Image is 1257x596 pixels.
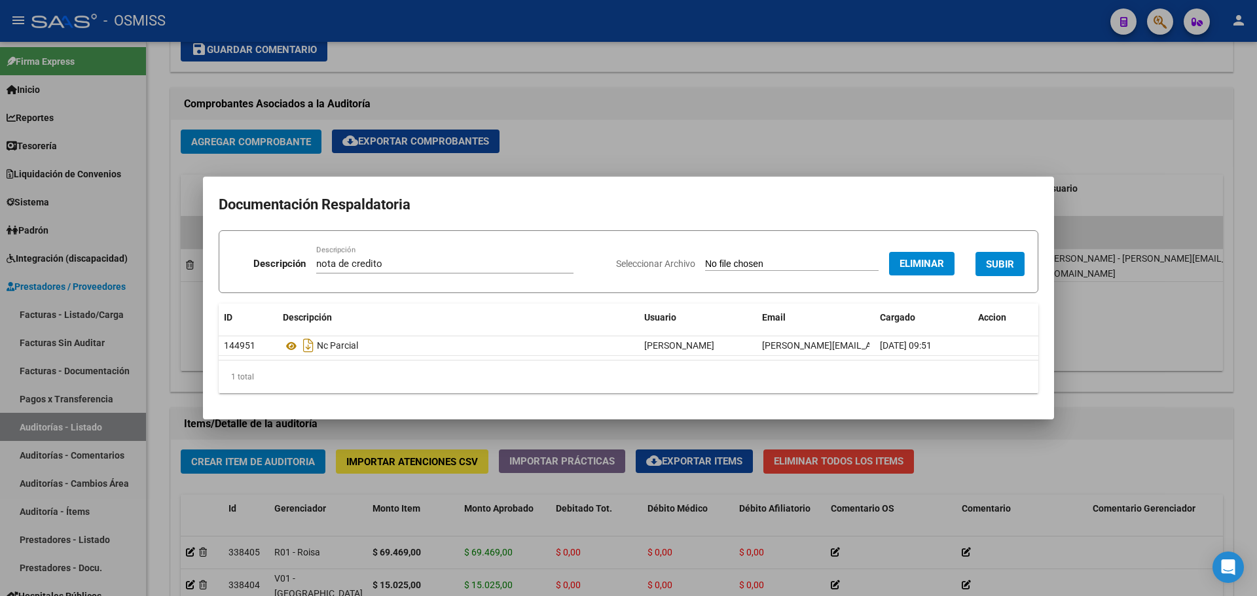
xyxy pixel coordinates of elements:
datatable-header-cell: Email [757,304,875,332]
span: Cargado [880,312,915,323]
span: [DATE] 09:51 [880,340,932,351]
div: Nc Parcial [283,335,634,356]
button: Eliminar [889,252,955,275]
span: [PERSON_NAME] [644,340,714,351]
p: Descripción [253,256,306,272]
span: [PERSON_NAME][EMAIL_ADDRESS][DOMAIN_NAME] [762,340,977,351]
datatable-header-cell: Cargado [875,304,973,332]
span: Descripción [283,312,332,323]
span: Seleccionar Archivo [616,258,695,269]
span: SUBIR [986,258,1014,270]
span: ID [224,312,232,323]
button: SUBIR [975,252,1025,276]
span: Usuario [644,312,676,323]
datatable-header-cell: ID [219,304,278,332]
datatable-header-cell: Descripción [278,304,639,332]
div: Open Intercom Messenger [1212,552,1244,583]
span: 144951 [224,340,255,351]
datatable-header-cell: Accion [973,304,1038,332]
span: Eliminar [900,258,944,270]
datatable-header-cell: Usuario [639,304,757,332]
div: 1 total [219,360,1038,393]
h2: Documentación Respaldatoria [219,192,1038,217]
span: Email [762,312,786,323]
i: Descargar documento [300,335,317,356]
span: Accion [978,312,1006,323]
